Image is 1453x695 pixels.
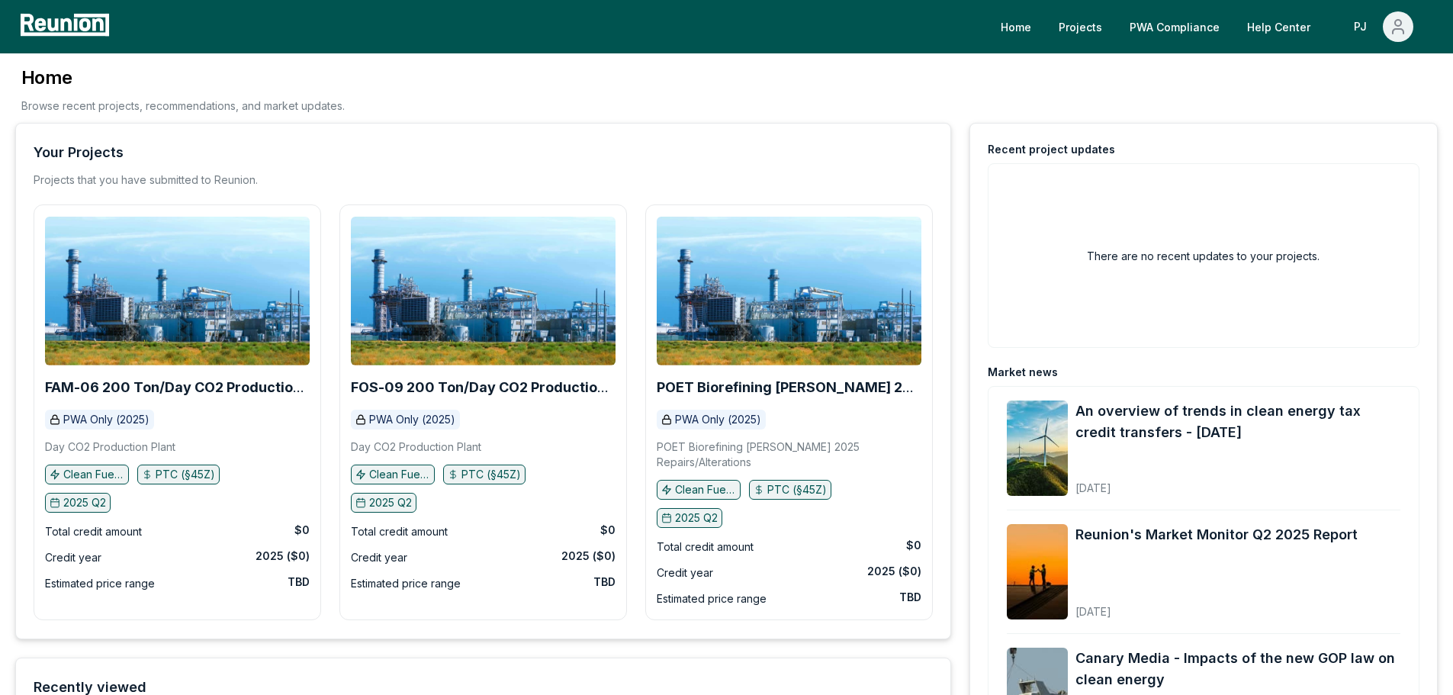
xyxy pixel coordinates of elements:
[675,412,761,427] p: PWA Only (2025)
[63,467,124,482] p: Clean Fuel Production
[657,590,767,608] div: Estimated price range
[1087,248,1320,264] h2: There are no recent updates to your projects.
[45,574,155,593] div: Estimated price range
[63,412,149,427] p: PWA Only (2025)
[657,379,921,410] b: POET Biorefining [PERSON_NAME] 2025 Repairs/Alterations
[1075,593,1358,619] div: [DATE]
[351,380,616,395] a: FOS-09 200 Ton/Day CO2 Production Plant
[351,217,616,365] img: FOS-09 200 Ton/Day CO2 Production Plant
[600,523,616,538] div: $0
[1075,469,1400,496] div: [DATE]
[45,465,129,484] button: Clean Fuel Production
[1075,648,1400,690] a: Canary Media - Impacts of the new GOP law on clean energy
[34,142,124,163] div: Your Projects
[351,523,448,541] div: Total credit amount
[657,538,754,556] div: Total credit amount
[294,523,310,538] div: $0
[156,467,215,482] p: PTC (§45Z)
[351,549,407,567] div: Credit year
[988,11,1043,42] a: Home
[461,467,521,482] p: PTC (§45Z)
[988,142,1115,157] div: Recent project updates
[351,379,609,410] b: FOS-09 200 Ton/Day CO2 Production Plant
[369,412,455,427] p: PWA Only (2025)
[906,538,921,553] div: $0
[369,467,430,482] p: Clean Fuel Production
[1075,401,1400,443] a: An overview of trends in clean energy tax credit transfers - [DATE]
[593,574,616,590] div: TBD
[1007,524,1068,619] img: Reunion's Market Monitor Q2 2025 Report
[988,365,1058,380] div: Market news
[657,217,921,365] img: POET Biorefining Preston 2025 Repairs/Alterations
[899,590,921,605] div: TBD
[34,172,258,188] p: Projects that you have submitted to Reunion.
[1117,11,1232,42] a: PWA Compliance
[657,380,921,395] a: POET Biorefining [PERSON_NAME] 2025 Repairs/Alterations
[369,495,412,510] p: 2025 Q2
[45,379,304,410] b: FAM-06 200 Ton/Day CO2 Production Plant
[21,66,345,90] h3: Home
[657,480,741,500] button: Clean Fuel Production
[45,439,175,455] p: Day CO2 Production Plant
[351,493,416,513] button: 2025 Q2
[767,482,827,497] p: PTC (§45Z)
[45,549,101,567] div: Credit year
[1075,524,1358,545] a: Reunion's Market Monitor Q2 2025 Report
[675,510,718,526] p: 2025 Q2
[561,549,616,564] div: 2025 ($0)
[657,508,722,528] button: 2025 Q2
[288,574,310,590] div: TBD
[1235,11,1323,42] a: Help Center
[351,439,481,455] p: Day CO2 Production Plant
[351,574,461,593] div: Estimated price range
[45,493,111,513] button: 2025 Q2
[675,482,736,497] p: Clean Fuel Production
[1338,11,1426,42] button: PJ
[657,439,921,470] p: POET Biorefining [PERSON_NAME] 2025 Repairs/Alterations
[867,564,921,579] div: 2025 ($0)
[63,495,106,510] p: 2025 Q2
[45,523,142,541] div: Total credit amount
[1350,11,1377,42] div: PJ
[45,380,310,395] a: FAM-06 200 Ton/Day CO2 Production Plant
[45,217,310,365] img: FAM-06 200 Ton/Day CO2 Production Plant
[657,564,713,582] div: Credit year
[256,549,310,564] div: 2025 ($0)
[1046,11,1114,42] a: Projects
[1007,401,1068,496] img: An overview of trends in clean energy tax credit transfers - August 2025
[21,98,345,114] p: Browse recent projects, recommendations, and market updates.
[351,465,435,484] button: Clean Fuel Production
[988,11,1438,42] nav: Main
